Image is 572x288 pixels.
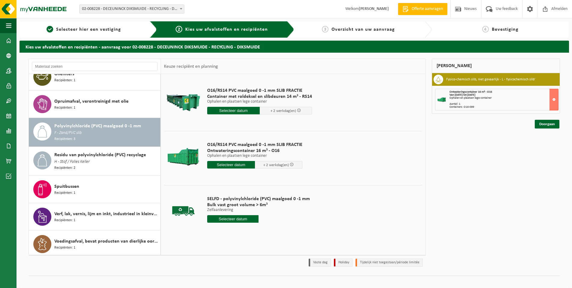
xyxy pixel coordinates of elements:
button: Residu van polyvinylchloride (PVC) recyclage H - Stof / Folies Keller Recipiënten: 2 [29,147,161,176]
input: Selecteer datum [207,107,260,114]
span: Kies uw afvalstoffen en recipiënten [185,27,268,32]
input: Materiaal zoeken [32,62,158,71]
span: O16/RS14 PVC maalgoed 0 -1 mm SLIB FRACTIE [207,142,302,148]
span: 2 [176,26,182,33]
p: Ophalen en plaatsen lege container [207,154,302,158]
span: Bulk vast groot volume > 6m³ [207,202,310,208]
span: Ontwateringscontainer 16 m³ - O16 [207,148,302,154]
input: Selecteer datum [207,215,259,223]
span: Container met roldeksel en slibdeuren 14 m³ - RS14 [207,94,312,100]
span: Recipiënten: 2 [54,165,75,171]
span: 4 [482,26,489,33]
span: + 2 werkdag(en) [271,109,296,113]
span: Voedingsafval, bevat producten van dierlijke oorsprong, onverpakt, categorie 3 [54,238,159,245]
div: Keuze recipiënt en planning [161,59,221,74]
span: O16/RS14 PVC maalgoed 0 -1 mm SLIB FRACTIE [207,88,312,94]
a: Doorgaan [535,120,559,129]
span: Overzicht van uw aanvraag [331,27,395,32]
span: Spuitbussen [54,183,79,190]
span: Offerte aanvragen [410,6,444,12]
li: Vaste dag [309,259,331,267]
p: Ophalen en plaatsen lege container [207,100,312,104]
li: Holiday [334,259,353,267]
span: 1 [47,26,53,33]
button: Oliefilters Recipiënten: 1 [29,63,161,91]
p: Zelfaanlevering [207,208,310,212]
span: Verf, lak, vernis, lijm en inkt, industrieel in kleinverpakking [54,210,159,218]
span: Residu van polyvinylchloride (PVC) recyclage [54,151,146,159]
input: Selecteer datum [207,161,255,169]
span: Recipiënten: 1 [54,245,75,251]
span: + 2 werkdag(en) [263,163,289,167]
div: Ophalen en plaatsen lege container [449,97,558,100]
span: Opruimafval, verontreinigd met olie [54,98,129,105]
button: Spuitbussen Recipiënten: 1 [29,176,161,203]
div: Containers: O16-099 [449,106,558,109]
a: Offerte aanvragen [398,3,447,15]
li: Tijdelijk niet toegestaan/période limitée [356,259,423,267]
span: H - Stof / Folies Keller [54,159,90,165]
span: 02-008228 - DECEUNINCK DIKSMUIDE - RECYCLING - DIKSMUIDE [80,5,184,13]
a: 1Selecteer hier een vestiging [23,26,145,33]
span: Oliefilters [54,70,74,78]
strong: [PERSON_NAME] [359,7,389,11]
span: Recipiënten: 3 [54,136,75,142]
button: Verf, lak, vernis, lijm en inkt, industrieel in kleinverpakking Recipiënten: 1 [29,203,161,231]
span: Recipiënten: 1 [54,105,75,111]
span: 02-008228 - DECEUNINCK DIKSMUIDE - RECYCLING - DIKSMUIDE [79,5,184,14]
span: Recipiënten: 1 [54,78,75,83]
button: Opruimafval, verontreinigd met olie Recipiënten: 1 [29,91,161,118]
h2: Kies uw afvalstoffen en recipiënten - aanvraag voor 02-008228 - DECEUNINCK DIKSMUIDE - RECYCLING ... [20,41,569,52]
span: 3 [322,26,328,33]
span: F - Zand/PVC slib [54,130,82,136]
span: Selecteer hier een vestiging [56,27,121,32]
div: [PERSON_NAME] [432,59,560,73]
span: Polyvinylchloride (PVC) maalgoed 0 -1 mm [54,122,141,130]
span: Bevestiging [492,27,519,32]
button: Voedingsafval, bevat producten van dierlijke oorsprong, onverpakt, categorie 3 Recipiënten: 1 [29,231,161,258]
h3: Fysico-chemisch slib, niet gevaarlijk - L - fysicochemisch slib’ [446,75,535,84]
span: Ontwateringscontainer 16 m³ - O16 [449,90,492,94]
strong: Van [DATE] tot [DATE] [449,93,475,97]
span: Recipiënten: 1 [54,218,75,223]
span: Recipiënten: 1 [54,190,75,196]
div: Aantal: 1 [449,103,558,106]
span: SELFD - polyvinylchloride (PVC) maalgoed 0 -1 mm [207,196,310,202]
button: Polyvinylchloride (PVC) maalgoed 0 -1 mm F - Zand/PVC slib Recipiënten: 3 [29,118,161,147]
